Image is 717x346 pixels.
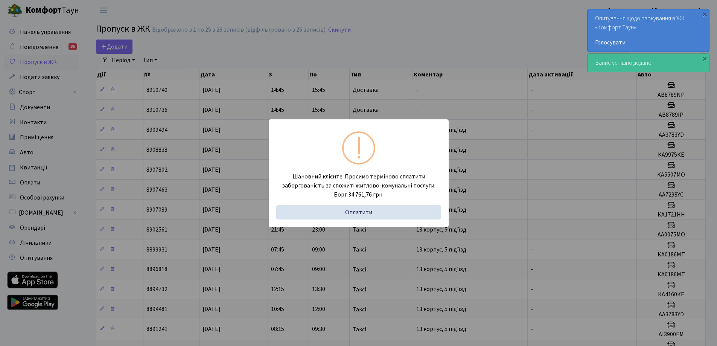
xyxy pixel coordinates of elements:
[595,38,702,47] a: Голосувати
[588,54,709,72] div: Запис успішно додано.
[588,9,709,52] div: Опитування щодо паркування в ЖК «Комфорт Таун»
[701,55,708,62] div: ×
[701,10,708,18] div: ×
[276,205,441,219] a: Оплатити
[276,172,441,219] div: Шановний клієнте. Просимо терміново сплатити заборгованість за спожиті житлово-комунальні послуги...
